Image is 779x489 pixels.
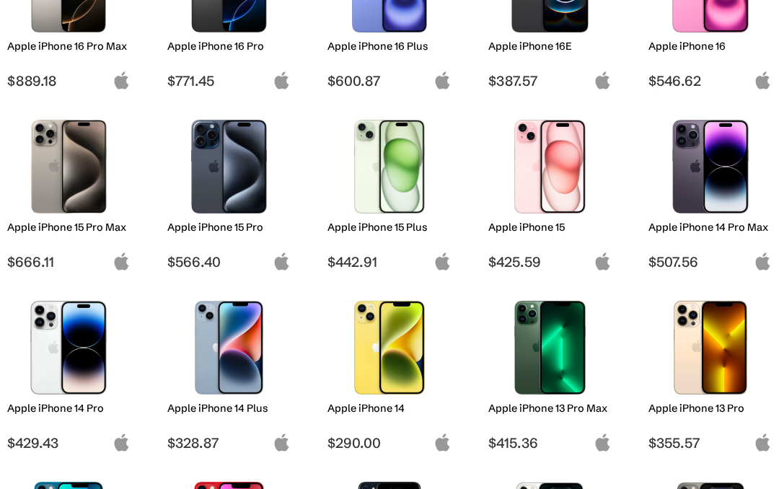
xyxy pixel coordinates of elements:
[321,113,458,270] a: iPhone 15 Plus Apple iPhone 15 Plus $442.91 apple-logo
[433,252,452,270] img: apple-logo
[488,434,612,451] span: $415.36
[648,402,772,415] h2: Apple iPhone 13 Pro
[433,71,452,89] img: apple-logo
[327,221,451,234] h2: Apple iPhone 15 Plus
[594,252,612,270] img: apple-logo
[273,433,291,451] img: apple-logo
[754,252,772,270] img: apple-logo
[754,71,772,89] img: apple-logo
[594,433,612,451] img: apple-logo
[167,253,291,270] span: $566.40
[648,434,772,451] span: $355.57
[488,72,612,89] span: $387.57
[327,253,451,270] span: $442.91
[481,113,618,270] a: iPhone 15 Apple iPhone 15 $425.59 apple-logo
[7,434,131,451] span: $429.43
[7,402,131,415] h2: Apple iPhone 14 Pro
[18,120,120,213] img: iPhone 15 Pro Max
[488,253,612,270] span: $425.59
[499,301,601,395] img: iPhone 13 Pro Max
[648,253,772,270] span: $507.56
[659,301,761,395] img: iPhone 13 Pro
[321,294,458,451] a: iPhone 14 Apple iPhone 14 $290.00 apple-logo
[488,40,612,53] h2: Apple iPhone 16E
[327,40,451,53] h2: Apple iPhone 16 Plus
[327,402,451,415] h2: Apple iPhone 14
[499,120,601,213] img: iPhone 15
[481,294,618,451] a: iPhone 13 Pro Max Apple iPhone 13 Pro Max $415.36 apple-logo
[642,113,779,270] a: iPhone 14 Pro Max Apple iPhone 14 Pro Max $507.56 apple-logo
[327,434,451,451] span: $290.00
[113,252,131,270] img: apple-logo
[18,301,120,395] img: iPhone 14 Pro
[754,433,772,451] img: apple-logo
[113,71,131,89] img: apple-logo
[160,294,297,451] a: iPhone 14 Plus Apple iPhone 14 Plus $328.87 apple-logo
[594,71,612,89] img: apple-logo
[338,301,440,395] img: iPhone 14
[648,221,772,234] h2: Apple iPhone 14 Pro Max
[178,301,280,395] img: iPhone 14 Plus
[113,433,131,451] img: apple-logo
[642,294,779,451] a: iPhone 13 Pro Apple iPhone 13 Pro $355.57 apple-logo
[488,221,612,234] h2: Apple iPhone 15
[167,221,291,234] h2: Apple iPhone 15 Pro
[7,72,131,89] span: $889.18
[648,40,772,53] h2: Apple iPhone 16
[273,71,291,89] img: apple-logo
[7,253,131,270] span: $666.11
[273,252,291,270] img: apple-logo
[659,120,761,213] img: iPhone 14 Pro Max
[488,402,612,415] h2: Apple iPhone 13 Pro Max
[167,434,291,451] span: $328.87
[7,221,131,234] h2: Apple iPhone 15 Pro Max
[167,40,291,53] h2: Apple iPhone 16 Pro
[7,40,131,53] h2: Apple iPhone 16 Pro Max
[433,433,452,451] img: apple-logo
[167,72,291,89] span: $771.45
[648,72,772,89] span: $546.62
[338,120,440,213] img: iPhone 15 Plus
[160,113,297,270] a: iPhone 15 Pro Apple iPhone 15 Pro $566.40 apple-logo
[178,120,280,213] img: iPhone 15 Pro
[167,402,291,415] h2: Apple iPhone 14 Plus
[327,72,451,89] span: $600.87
